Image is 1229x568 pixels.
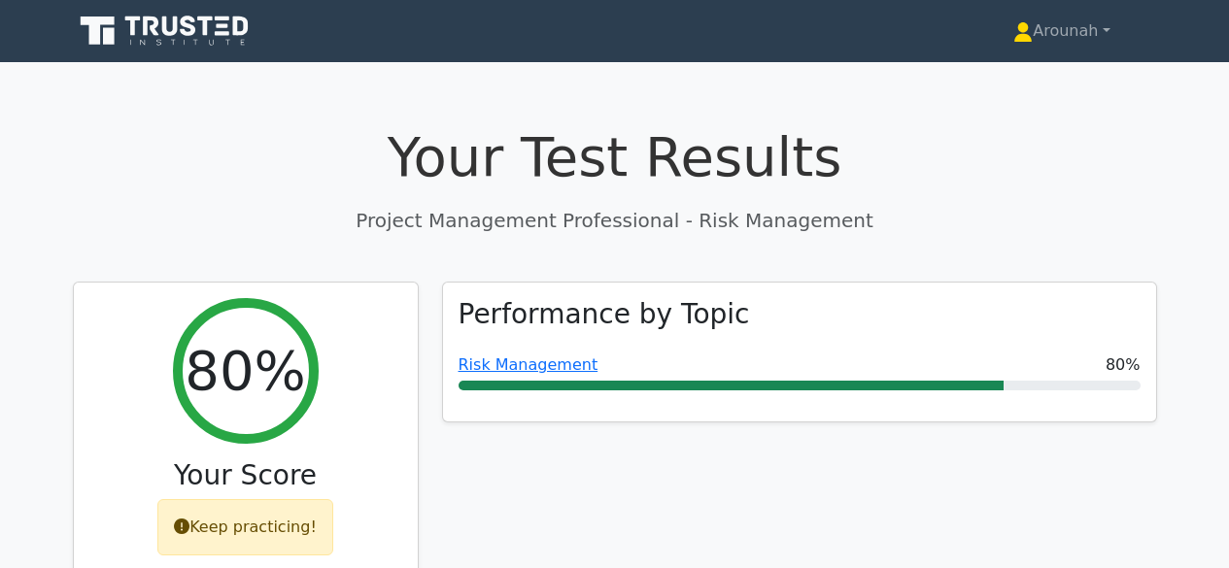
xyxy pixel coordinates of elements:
[459,355,598,374] a: Risk Management
[967,12,1156,50] a: Arounah
[1106,353,1141,377] span: 80%
[157,499,333,555] div: Keep practicing!
[185,338,305,403] h2: 80%
[459,298,750,331] h3: Performance by Topic
[89,459,402,492] h3: Your Score
[73,124,1157,189] h1: Your Test Results
[73,206,1157,235] p: Project Management Professional - Risk Management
